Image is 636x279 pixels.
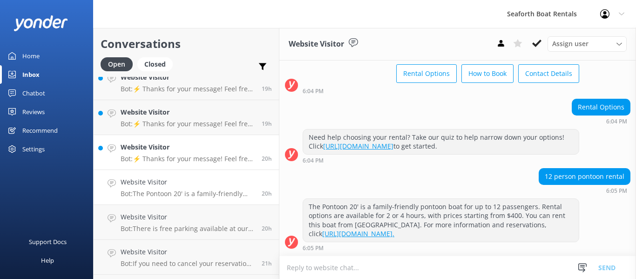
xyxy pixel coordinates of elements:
[121,177,255,187] h4: Website Visitor
[137,57,173,71] div: Closed
[262,155,272,163] span: 06:37pm 15-Aug-2025 (UTC -07:00) America/Tijuana
[41,251,54,270] div: Help
[539,169,630,184] div: 12 person pontoon rental
[22,102,45,121] div: Reviews
[14,15,68,31] img: yonder-white-logo.png
[572,99,630,115] div: Rental Options
[101,59,137,69] a: Open
[262,190,272,197] span: 06:05pm 15-Aug-2025 (UTC -07:00) America/Tijuana
[548,36,627,51] div: Assign User
[22,121,58,140] div: Recommend
[322,229,394,238] a: [URL][DOMAIN_NAME].
[94,205,279,240] a: Website VisitorBot:There is free parking available at our Coronado and [GEOGRAPHIC_DATA] location...
[262,120,272,128] span: 06:48pm 15-Aug-2025 (UTC -07:00) America/Tijuana
[121,72,255,82] h4: Website Visitor
[121,85,255,93] p: Bot: ⚡ Thanks for your message! Feel free to keep chatting — our automated FAQ bot might have the...
[303,129,579,154] div: Need help choosing your rental? Take our quiz to help narrow down your options! Click to get star...
[518,64,579,83] button: Contact Details
[572,118,630,124] div: 06:04pm 15-Aug-2025 (UTC -07:00) America/Tijuana
[461,64,514,83] button: How to Book
[94,100,279,135] a: Website VisitorBot:⚡ Thanks for your message! Feel free to keep chatting — our automated FAQ bot ...
[121,155,255,163] p: Bot: ⚡ Thanks for your message! Feel free to keep chatting — our automated FAQ bot might have the...
[262,85,272,93] span: 07:28pm 15-Aug-2025 (UTC -07:00) America/Tijuana
[22,84,45,102] div: Chatbot
[552,39,589,49] span: Assign user
[121,225,255,233] p: Bot: There is free parking available at our Coronado and [GEOGRAPHIC_DATA] locations. Paid parkin...
[121,212,255,222] h4: Website Visitor
[22,47,40,65] div: Home
[121,142,255,152] h4: Website Visitor
[396,64,457,83] button: Rental Options
[289,38,344,50] h3: Website Visitor
[137,59,177,69] a: Closed
[94,135,279,170] a: Website VisitorBot:⚡ Thanks for your message! Feel free to keep chatting — our automated FAQ bot ...
[323,142,393,150] a: [URL][DOMAIN_NAME]
[303,199,579,242] div: The Pontoon 20' is a family-friendly pontoon boat for up to 12 passengers. Rental options are ava...
[22,140,45,158] div: Settings
[303,245,324,251] strong: 6:05 PM
[121,259,255,268] p: Bot: If you need to cancel your reservation for a refund, please call [PHONE_NUMBER] or email [EM...
[121,107,255,117] h4: Website Visitor
[101,35,272,53] h2: Conversations
[262,225,272,232] span: 05:51pm 15-Aug-2025 (UTC -07:00) America/Tijuana
[303,88,579,94] div: 06:04pm 15-Aug-2025 (UTC -07:00) America/Tijuana
[101,57,133,71] div: Open
[29,232,67,251] div: Support Docs
[303,245,579,251] div: 06:05pm 15-Aug-2025 (UTC -07:00) America/Tijuana
[94,240,279,275] a: Website VisitorBot:If you need to cancel your reservation for a refund, please call [PHONE_NUMBER...
[22,65,40,84] div: Inbox
[94,65,279,100] a: Website VisitorBot:⚡ Thanks for your message! Feel free to keep chatting — our automated FAQ bot ...
[606,188,627,194] strong: 6:05 PM
[262,259,272,267] span: 05:03pm 15-Aug-2025 (UTC -07:00) America/Tijuana
[121,247,255,257] h4: Website Visitor
[94,170,279,205] a: Website VisitorBot:The Pontoon 20' is a family-friendly pontoon boat for up to 12 passengers. Ren...
[303,158,324,163] strong: 6:04 PM
[121,190,255,198] p: Bot: The Pontoon 20' is a family-friendly pontoon boat for up to 12 passengers. Rental options ar...
[539,187,630,194] div: 06:05pm 15-Aug-2025 (UTC -07:00) America/Tijuana
[303,88,324,94] strong: 6:04 PM
[303,157,579,163] div: 06:04pm 15-Aug-2025 (UTC -07:00) America/Tijuana
[606,119,627,124] strong: 6:04 PM
[121,120,255,128] p: Bot: ⚡ Thanks for your message! Feel free to keep chatting — our automated FAQ bot might have the...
